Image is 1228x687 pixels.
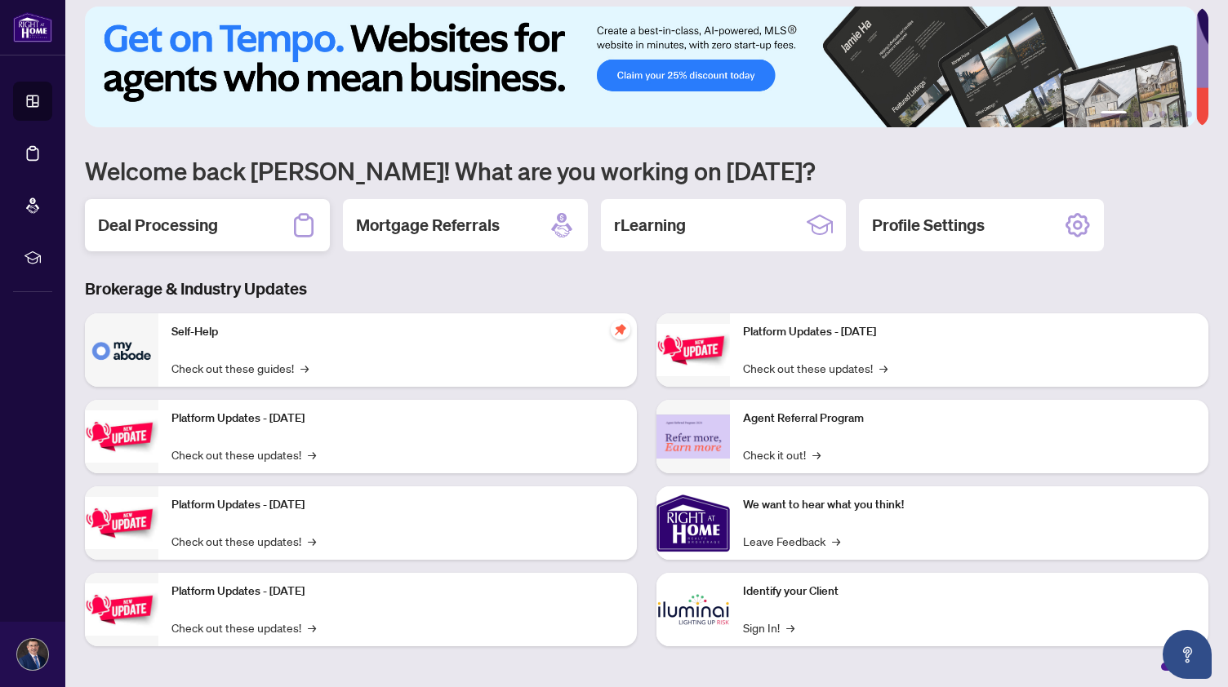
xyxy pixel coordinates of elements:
[656,414,730,459] img: Agent Referral Program
[171,583,624,601] p: Platform Updates - [DATE]
[98,214,218,237] h2: Deal Processing
[171,323,624,341] p: Self-Help
[743,359,888,377] a: Check out these updates!→
[85,497,158,548] img: Platform Updates - July 21, 2025
[656,324,730,375] img: Platform Updates - June 23, 2025
[743,445,821,463] a: Check it out!→
[171,445,316,463] a: Check out these updates!→
[300,359,309,377] span: →
[1186,111,1192,117] button: 6
[879,359,888,377] span: →
[85,155,1208,186] h1: Welcome back [PERSON_NAME]! What are you working on [DATE]?
[1146,111,1153,117] button: 3
[743,532,840,550] a: Leave Feedback→
[17,639,48,670] img: Profile Icon
[656,486,730,560] img: We want to hear what you think!
[743,496,1195,514] p: We want to hear what you think!
[1159,111,1166,117] button: 4
[743,323,1195,341] p: Platform Updates - [DATE]
[171,496,624,514] p: Platform Updates - [DATE]
[171,410,624,428] p: Platform Updates - [DATE]
[356,214,500,237] h2: Mortgage Referrals
[85,313,158,387] img: Self-Help
[743,583,1195,601] p: Identify your Client
[1133,111,1140,117] button: 2
[171,618,316,636] a: Check out these updates!→
[171,532,316,550] a: Check out these updates!→
[13,12,52,42] img: logo
[308,532,316,550] span: →
[872,214,985,237] h2: Profile Settings
[308,445,316,463] span: →
[743,618,794,636] a: Sign In!→
[85,583,158,635] img: Platform Updates - July 8, 2025
[743,410,1195,428] p: Agent Referral Program
[85,410,158,462] img: Platform Updates - September 16, 2025
[85,7,1196,127] img: Slide 0
[308,618,316,636] span: →
[171,359,309,377] a: Check out these guides!→
[1172,111,1179,117] button: 5
[614,214,686,237] h2: rLearning
[812,445,821,463] span: →
[832,532,840,550] span: →
[656,573,730,646] img: Identify your Client
[786,618,794,636] span: →
[85,277,1208,300] h3: Brokerage & Industry Updates
[1163,630,1212,679] button: Open asap
[1101,111,1127,117] button: 1
[611,320,630,339] span: pushpin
